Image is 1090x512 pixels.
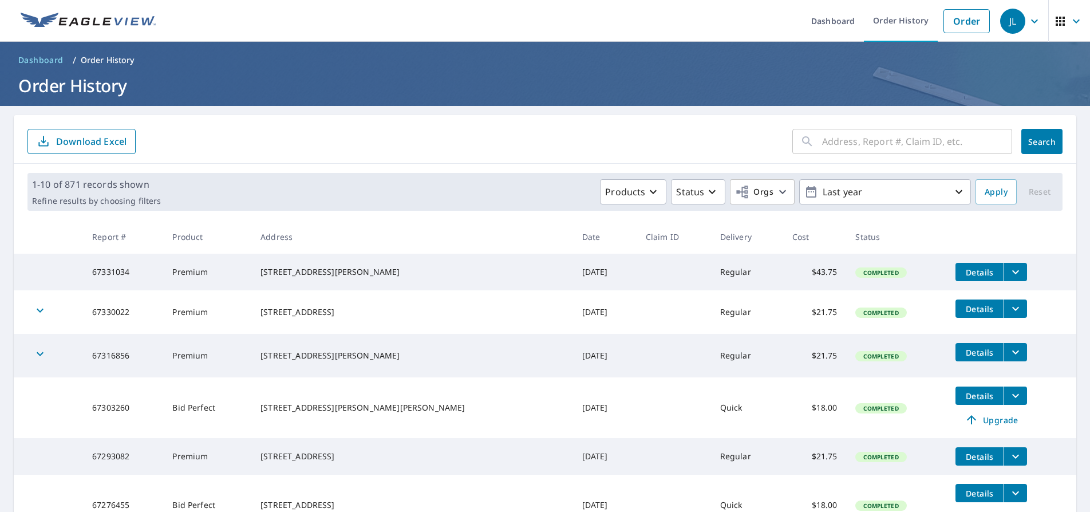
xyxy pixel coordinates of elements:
[962,451,997,462] span: Details
[163,377,251,438] td: Bid Perfect
[711,290,783,334] td: Regular
[711,220,783,254] th: Delivery
[73,53,76,67] li: /
[163,438,251,475] td: Premium
[735,185,773,199] span: Orgs
[856,269,905,277] span: Completed
[955,484,1004,502] button: detailsBtn-67276455
[1030,136,1053,147] span: Search
[163,334,251,377] td: Premium
[18,54,64,66] span: Dashboard
[676,185,704,199] p: Status
[32,196,161,206] p: Refine results by choosing filters
[260,451,564,462] div: [STREET_ADDRESS]
[783,254,847,290] td: $43.75
[605,185,645,199] p: Products
[976,179,1017,204] button: Apply
[822,125,1012,157] input: Address, Report #, Claim ID, etc.
[1000,9,1025,34] div: JL
[260,266,564,278] div: [STREET_ADDRESS][PERSON_NAME]
[962,304,997,314] span: Details
[27,129,136,154] button: Download Excel
[799,179,971,204] button: Last year
[1004,263,1027,281] button: filesDropdownBtn-67331034
[711,438,783,475] td: Regular
[856,502,905,510] span: Completed
[1004,447,1027,466] button: filesDropdownBtn-67293082
[856,404,905,412] span: Completed
[962,347,997,358] span: Details
[1004,484,1027,502] button: filesDropdownBtn-67276455
[671,179,725,204] button: Status
[163,220,251,254] th: Product
[955,343,1004,361] button: detailsBtn-67316856
[83,334,163,377] td: 67316856
[955,447,1004,466] button: detailsBtn-67293082
[163,254,251,290] td: Premium
[573,438,637,475] td: [DATE]
[83,290,163,334] td: 67330022
[783,290,847,334] td: $21.75
[711,254,783,290] td: Regular
[783,334,847,377] td: $21.75
[962,488,997,499] span: Details
[81,54,135,66] p: Order History
[711,377,783,438] td: Quick
[260,350,564,361] div: [STREET_ADDRESS][PERSON_NAME]
[1004,300,1027,318] button: filesDropdownBtn-67330022
[846,220,946,254] th: Status
[856,352,905,360] span: Completed
[783,438,847,475] td: $21.75
[260,499,564,511] div: [STREET_ADDRESS]
[730,179,795,204] button: Orgs
[955,411,1027,429] a: Upgrade
[962,413,1020,427] span: Upgrade
[21,13,156,30] img: EV Logo
[783,377,847,438] td: $18.00
[573,254,637,290] td: [DATE]
[856,309,905,317] span: Completed
[260,306,564,318] div: [STREET_ADDRESS]
[962,267,997,278] span: Details
[985,185,1008,199] span: Apply
[83,438,163,475] td: 67293082
[962,391,997,401] span: Details
[14,51,1076,69] nav: breadcrumb
[600,179,666,204] button: Products
[56,135,127,148] p: Download Excel
[83,254,163,290] td: 67331034
[14,51,68,69] a: Dashboard
[83,377,163,438] td: 67303260
[637,220,711,254] th: Claim ID
[856,453,905,461] span: Completed
[573,377,637,438] td: [DATE]
[1004,343,1027,361] button: filesDropdownBtn-67316856
[163,290,251,334] td: Premium
[955,387,1004,405] button: detailsBtn-67303260
[955,300,1004,318] button: detailsBtn-67330022
[818,182,952,202] p: Last year
[1004,387,1027,405] button: filesDropdownBtn-67303260
[943,9,990,33] a: Order
[573,334,637,377] td: [DATE]
[711,334,783,377] td: Regular
[260,402,564,413] div: [STREET_ADDRESS][PERSON_NAME][PERSON_NAME]
[1021,129,1063,154] button: Search
[955,263,1004,281] button: detailsBtn-67331034
[14,74,1076,97] h1: Order History
[573,220,637,254] th: Date
[573,290,637,334] td: [DATE]
[32,178,161,191] p: 1-10 of 871 records shown
[251,220,573,254] th: Address
[83,220,163,254] th: Report #
[783,220,847,254] th: Cost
